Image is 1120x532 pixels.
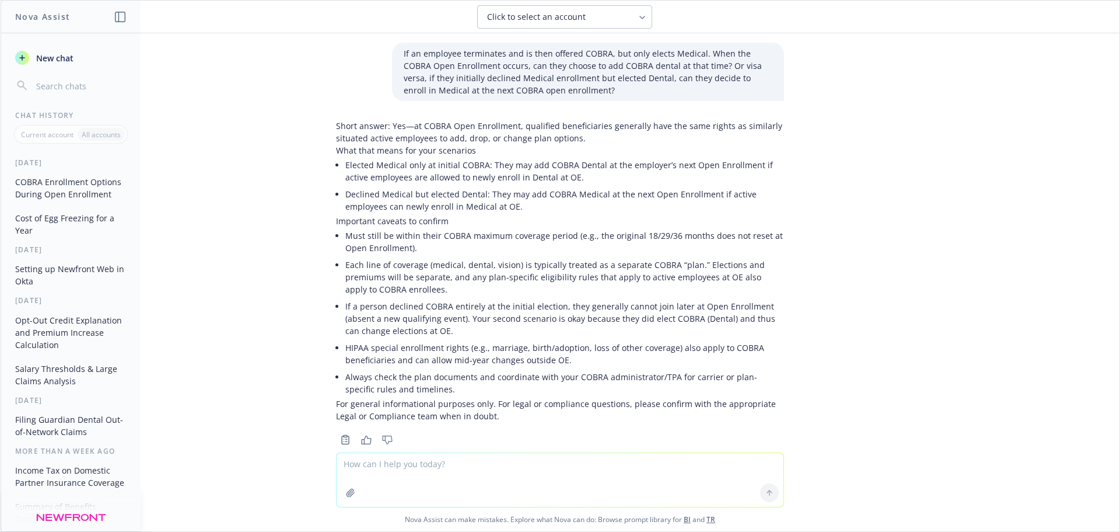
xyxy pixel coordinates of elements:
li: Each line of coverage (medical, dental, vision) is typically treated as a separate COBRA “plan.” ... [345,256,784,298]
div: [DATE] [1,395,141,405]
button: Cost of Egg Freezing for a Year [10,208,131,240]
li: HIPAA special enrollment rights (e.g., marriage, birth/adoption, loss of other coverage) also app... [345,339,784,368]
span: Click to select an account [487,11,586,23]
div: [DATE] [1,245,141,255]
div: [DATE] [1,295,141,305]
div: More than a week ago [1,446,141,456]
li: If a person declined COBRA entirely at the initial election, they generally cannot join later at ... [345,298,784,339]
p: What that means for your scenarios [336,144,784,157]
a: BI [684,514,691,524]
button: Salary Thresholds & Large Claims Analysis [10,359,131,391]
button: Income Tax on Domestic Partner Insurance Coverage [10,461,131,492]
p: If an employee terminates and is then offered COBRA, but only elects Medical. When the COBRA Open... [404,47,772,96]
li: Always check the plan documents and coordinate with your COBRA administrator/TPA for carrier or p... [345,368,784,398]
button: Click to select an account [477,5,652,29]
p: Short answer: Yes—at COBRA Open Enrollment, qualified beneficiaries generally have the same right... [336,120,784,144]
div: Chat History [1,110,141,120]
li: Must still be within their COBRA maximum coverage period (e.g., the original 18/29/36 months does... [345,227,784,256]
button: COBRA Enrollment Options During Open Enrollment [10,172,131,204]
span: Nova Assist can make mistakes. Explore what Nova can do: Browse prompt library for and [5,507,1115,531]
button: Setting up Newfront Web in Okta [10,259,131,291]
p: For general informational purposes only. For legal or compliance questions, please confirm with t... [336,398,784,422]
li: Declined Medical but elected Dental: They may add COBRA Medical at the next Open Enrollment if ac... [345,186,784,215]
button: Thumbs down [378,432,397,448]
span: New chat [34,52,73,64]
li: Elected Medical only at initial COBRA: They may add COBRA Dental at the employer’s next Open Enro... [345,157,784,186]
a: TR [706,514,715,524]
p: Current account [21,130,73,140]
button: Opt-Out Credit Explanation and Premium Increase Calculation [10,311,131,354]
input: Search chats [34,78,127,94]
button: New chat [10,47,131,68]
button: Filing Guardian Dental Out-of-Network Claims [10,410,131,441]
h1: Nova Assist [15,11,70,23]
svg: Copy to clipboard [340,434,351,445]
div: [DATE] [1,158,141,168]
p: Important caveats to confirm [336,215,784,227]
p: All accounts [82,130,121,140]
